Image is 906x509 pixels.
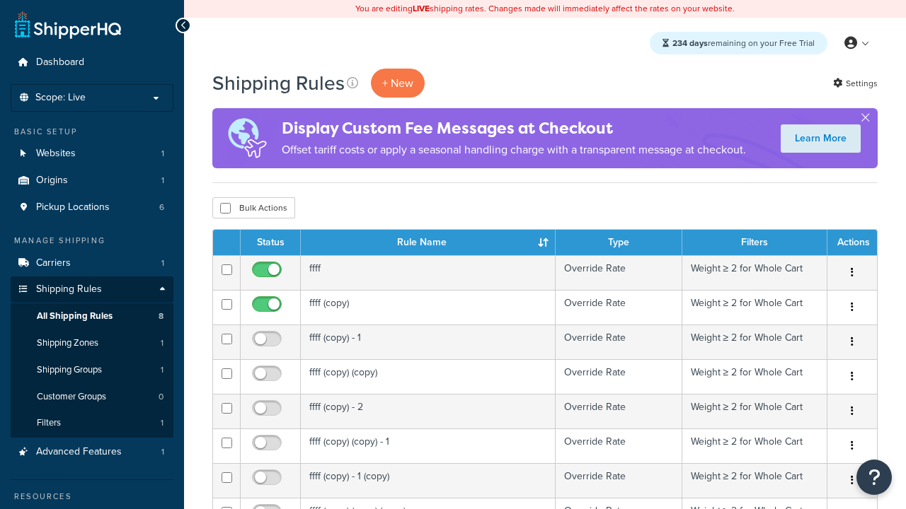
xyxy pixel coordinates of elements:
td: Weight ≥ 2 for Whole Cart [682,428,827,463]
b: LIVE [413,2,430,15]
li: Pickup Locations [11,194,173,221]
th: Actions [827,230,877,255]
div: remaining on your Free Trial [650,32,827,54]
span: All Shipping Rules [37,310,113,322]
span: 1 [161,148,164,160]
li: Shipping Zones [11,330,173,356]
td: Weight ≥ 2 for Whole Cart [682,324,827,359]
a: Learn More [781,124,861,153]
a: Filters 1 [11,410,173,436]
td: ffff (copy) - 2 [301,394,556,428]
a: Websites 1 [11,141,173,167]
td: ffff (copy) [301,290,556,324]
p: Offset tariff costs or apply a seasonal handling charge with a transparent message at checkout. [282,140,746,160]
span: 1 [161,446,164,458]
span: 6 [159,201,164,213]
td: Override Rate [556,255,682,290]
span: 1 [161,337,164,349]
td: Override Rate [556,324,682,359]
li: Origins [11,168,173,194]
div: Manage Shipping [11,235,173,247]
span: Pickup Locations [36,201,110,213]
button: Open Resource Center [856,460,892,495]
img: duties-banner-06bc72dcb5fe05cb3f9472aba00be2ae8eb53ab6f0d8bb03d382ba314ac3c341.png [212,108,282,168]
td: ffff (copy) - 1 [301,324,556,359]
span: Websites [36,148,76,160]
td: ffff (copy) - 1 (copy) [301,463,556,498]
span: 0 [159,391,164,403]
a: Carriers 1 [11,250,173,276]
td: Weight ≥ 2 for Whole Cart [682,359,827,394]
span: Shipping Groups [37,364,102,376]
li: Carriers [11,250,173,276]
li: Filters [11,410,173,436]
th: Type [556,230,682,255]
td: Override Rate [556,428,682,463]
strong: 234 days [672,37,708,49]
li: Advanced Features [11,439,173,465]
p: + New [371,69,425,98]
span: Shipping Zones [37,337,98,349]
a: Customer Groups 0 [11,384,173,410]
div: Basic Setup [11,126,173,138]
a: Shipping Groups 1 [11,357,173,383]
td: Override Rate [556,394,682,428]
span: 8 [159,310,164,322]
button: Bulk Actions [212,197,295,218]
td: ffff (copy) (copy) - 1 [301,428,556,463]
li: Websites [11,141,173,167]
th: Rule Name : activate to sort column ascending [301,230,556,255]
h4: Display Custom Fee Messages at Checkout [282,117,746,140]
span: Customer Groups [37,391,106,403]
li: All Shipping Rules [11,303,173,329]
span: Carriers [36,257,71,269]
a: Shipping Rules [11,276,173,303]
div: Resources [11,491,173,503]
li: Customer Groups [11,384,173,410]
td: Override Rate [556,463,682,498]
td: Weight ≥ 2 for Whole Cart [682,394,827,428]
li: Shipping Groups [11,357,173,383]
a: Shipping Zones 1 [11,330,173,356]
a: Dashboard [11,49,173,76]
td: Weight ≥ 2 for Whole Cart [682,290,827,324]
span: 1 [161,364,164,376]
span: Dashboard [36,57,84,69]
a: Origins 1 [11,168,173,194]
a: Pickup Locations 6 [11,194,173,221]
th: Filters [682,230,827,255]
a: All Shipping Rules 8 [11,303,173,329]
td: ffff (copy) (copy) [301,359,556,394]
span: Origins [36,175,68,187]
a: Advanced Features 1 [11,439,173,465]
span: 1 [161,257,164,269]
span: Shipping Rules [36,283,102,296]
td: Override Rate [556,290,682,324]
td: Weight ≥ 2 for Whole Cart [682,255,827,290]
span: Filters [37,417,61,429]
span: Advanced Features [36,446,122,458]
td: Weight ≥ 2 for Whole Cart [682,463,827,498]
span: 1 [161,417,164,429]
span: Scope: Live [35,92,86,104]
td: ffff [301,255,556,290]
h1: Shipping Rules [212,69,345,97]
a: Settings [833,74,878,93]
a: ShipperHQ Home [15,11,121,39]
td: Override Rate [556,359,682,394]
li: Shipping Rules [11,276,173,438]
span: 1 [161,175,164,187]
th: Status [241,230,301,255]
